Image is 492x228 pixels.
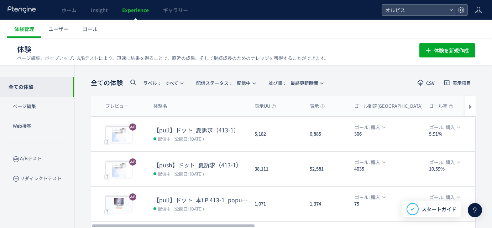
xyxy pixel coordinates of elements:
dt: 306 [354,131,423,137]
span: ゴール [83,25,98,32]
div: 2 [104,139,110,144]
dt: 【pull】ドット_夏訴求（413-1） [153,126,249,134]
span: 体験名 [153,103,167,110]
span: 表示UU [255,103,276,110]
button: 体験を新規作成 [419,43,475,57]
img: 671d6c1b46a38a0ebf56f8930ff52f371755756399650.png [107,198,131,212]
button: ラベル：すべて [138,77,187,88]
button: ゴール: 購入 [350,193,389,201]
div: 5,182 [249,117,304,151]
div: 3 [104,209,110,214]
span: プレビュー [105,103,129,110]
div: 38,111 [249,152,304,186]
span: 表示項目 [452,81,471,85]
p: ページ編集、ポップアップ、A/Bテストにより、迅速に結果を得ることで、直近の成果、そして継続成長のためのナレッジを獲得することができます。 [17,55,329,61]
dt: 【pull】ドット_本LP 413-1_popup（リンクル） [153,196,249,204]
div: 6,885 [304,117,349,151]
span: ゴール: 購入 [355,193,380,201]
span: ユーザー [48,25,68,32]
dt: 75 [354,201,423,207]
span: 配信中 [158,170,171,177]
span: 表示 [310,103,325,110]
button: 並び順：最終更新時間 [264,77,327,88]
button: CSV [413,77,439,88]
div: 2 [104,174,110,179]
img: 78bf97f79df73d157701016bb907b9e11755651173111.jpeg [106,162,132,178]
span: 配信中 [158,205,171,212]
span: 最終更新時間 [268,77,318,89]
span: 配信中 [158,135,171,142]
div: 52,581 [304,152,349,186]
button: ゴール: 購入 [350,158,389,166]
span: 体験を新規作成 [434,43,469,57]
span: Experience [122,6,149,14]
span: ギャラリー [163,6,188,14]
span: ラベル： [143,80,162,86]
span: ホーム [62,6,77,14]
span: (公開日: [DATE]) [173,206,204,212]
span: (公開日: [DATE]) [173,136,204,142]
span: オルビス [383,5,446,15]
dt: 4035 [354,166,423,172]
span: 全ての体験 [91,78,123,87]
span: 配信中 [196,77,251,89]
span: ゴール率 [429,103,453,110]
div: 1,374 [304,187,349,221]
button: 配信ステータス​：配信中 [192,77,260,88]
div: 1,071 [249,187,304,221]
span: 体験管理 [14,25,34,32]
img: 78bf97f79df73d157701016bb907b9e11755650997413.jpeg [106,127,132,143]
span: ゴール到達[GEOGRAPHIC_DATA] [354,103,428,110]
span: 配信ステータス​： [196,80,233,86]
span: (公開日: [DATE]) [173,171,204,177]
span: スタートガイド [422,206,456,213]
button: 表示項目 [439,77,476,88]
span: ゴール: 購入 [355,123,380,131]
span: ゴール: 購入 [355,158,380,166]
button: ゴール: 購入 [350,123,389,131]
span: すべて [143,77,178,89]
h1: 体験 [17,44,404,55]
dt: 【push】ドット_夏訴求（413-1） [153,161,249,169]
span: CSV [426,81,435,85]
span: Insight [91,6,108,14]
span: 並び順： [268,80,287,86]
